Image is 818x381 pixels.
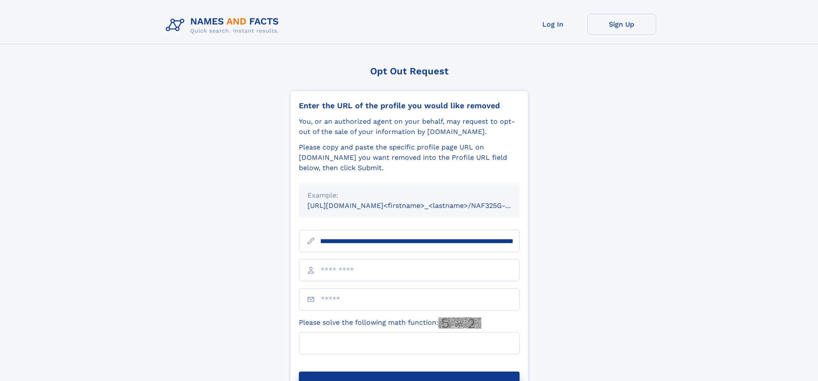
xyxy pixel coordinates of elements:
[162,14,286,37] img: Logo Names and Facts
[299,101,520,110] div: Enter the URL of the profile you would like removed
[519,14,587,35] a: Log In
[307,190,511,201] div: Example:
[587,14,656,35] a: Sign Up
[299,142,520,173] div: Please copy and paste the specific profile page URL on [DOMAIN_NAME] you want removed into the Pr...
[290,66,529,76] div: Opt Out Request
[299,317,481,329] label: Please solve the following math function:
[299,116,520,137] div: You, or an authorized agent on your behalf, may request to opt-out of the sale of your informatio...
[307,201,536,210] small: [URL][DOMAIN_NAME]<firstname>_<lastname>/NAF325G-xxxxxxxx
